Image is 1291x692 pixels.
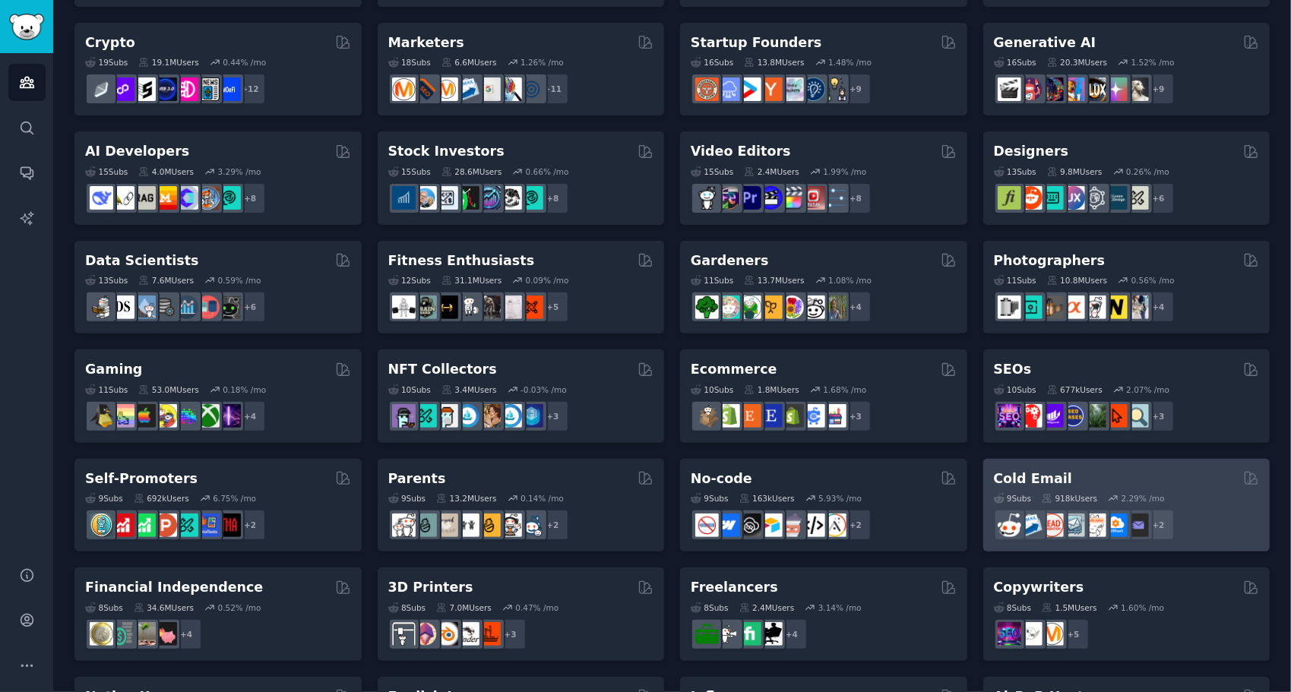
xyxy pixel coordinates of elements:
[111,186,134,210] img: LangChain
[823,186,846,210] img: postproduction
[738,622,761,646] img: Fiverr
[456,186,479,210] img: Trading
[388,493,426,504] div: 9 Sub s
[153,77,177,101] img: web3
[1040,186,1064,210] img: UI_Design
[196,295,220,319] img: datasets
[456,513,479,537] img: toddlers
[691,57,733,68] div: 16 Sub s
[1019,186,1043,210] img: logodesign
[1104,513,1128,537] img: B2BSaaS
[498,404,522,428] img: OpenseaMarket
[994,493,1032,504] div: 9 Sub s
[477,404,501,428] img: CryptoArt
[691,602,729,613] div: 8 Sub s
[717,295,740,319] img: succulents
[90,622,113,646] img: UKPersonalFinance
[223,57,266,68] div: 0.44 % /mo
[1104,186,1128,210] img: learndesign
[998,186,1021,210] img: typography
[1047,166,1103,177] div: 9.8M Users
[1083,186,1106,210] img: userexperience
[217,186,241,210] img: AIDevelopersSociety
[1062,513,1085,537] img: coldemail
[691,493,729,504] div: 9 Sub s
[840,400,872,432] div: + 3
[1042,493,1097,504] div: 918k Users
[998,295,1021,319] img: analog
[695,295,719,319] img: vegetablegardening
[388,142,505,161] h2: Stock Investors
[234,291,266,323] div: + 6
[134,493,189,504] div: 692k Users
[691,469,752,488] h2: No-code
[695,622,719,646] img: forhire
[520,77,543,101] img: OnlineMarketing
[85,251,198,270] h2: Data Scientists
[994,384,1036,395] div: 10 Sub s
[1083,404,1106,428] img: Local_SEO
[738,513,761,537] img: NoCodeSaaS
[1040,295,1064,319] img: AnalogCommunity
[111,404,134,428] img: CozyGamers
[413,404,437,428] img: NFTMarketplace
[456,77,479,101] img: Emailmarketing
[153,404,177,428] img: GamerPals
[388,33,464,52] h2: Marketers
[217,77,241,101] img: defi_
[691,578,778,597] h2: Freelancers
[1042,602,1097,613] div: 1.5M Users
[388,57,431,68] div: 18 Sub s
[175,77,198,101] img: defiblockchain
[998,622,1021,646] img: SEO
[744,166,799,177] div: 2.4M Users
[498,186,522,210] img: swingtrading
[717,513,740,537] img: webflow
[780,295,804,319] img: flowers
[388,578,473,597] h2: 3D Printers
[175,295,198,319] img: analytics
[691,166,733,177] div: 15 Sub s
[739,602,795,613] div: 2.4M Users
[435,622,458,646] img: blender
[90,186,113,210] img: DeepSeek
[738,404,761,428] img: Etsy
[217,513,241,537] img: TestMyApp
[759,186,783,210] img: VideoEditors
[1143,291,1175,323] div: + 4
[413,513,437,537] img: SingleParents
[441,384,497,395] div: 3.4M Users
[413,622,437,646] img: 3Dmodeling
[170,618,202,650] div: + 4
[1143,509,1175,541] div: + 2
[196,513,220,537] img: betatests
[132,295,156,319] img: statistics
[477,186,501,210] img: StocksAndTrading
[392,77,416,101] img: content_marketing
[498,77,522,101] img: MarketingResearch
[1121,602,1164,613] div: 1.60 % /mo
[153,186,177,210] img: MistralAI
[1131,275,1175,286] div: 0.56 % /mo
[456,295,479,319] img: weightroom
[1125,513,1149,537] img: EmailOutreach
[776,618,808,650] div: + 4
[234,73,266,105] div: + 12
[823,295,846,319] img: GardenersWorld
[759,404,783,428] img: EtsySellers
[85,578,263,597] h2: Financial Independence
[132,622,156,646] img: Fire
[196,186,220,210] img: llmops
[436,602,492,613] div: 7.0M Users
[456,404,479,428] img: OpenSeaNFT
[138,57,198,68] div: 19.1M Users
[90,77,113,101] img: ethfinance
[1143,400,1175,432] div: + 3
[759,513,783,537] img: Airtable
[138,275,194,286] div: 7.6M Users
[223,384,266,395] div: 0.18 % /mo
[738,186,761,210] img: premiere
[691,142,791,161] h2: Video Editors
[196,404,220,428] img: XboxGamers
[1131,57,1175,68] div: 1.52 % /mo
